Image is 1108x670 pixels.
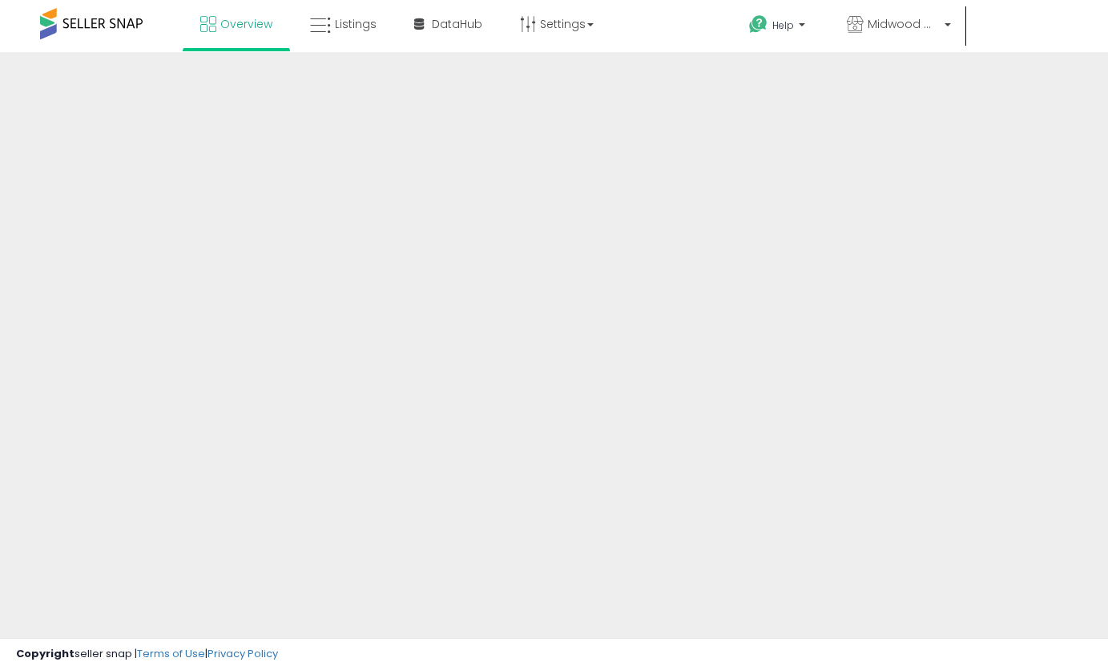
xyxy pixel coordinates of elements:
[220,16,272,32] span: Overview
[16,647,278,662] div: seller snap | |
[207,646,278,661] a: Privacy Policy
[868,16,940,32] span: Midwood Market
[736,2,821,52] a: Help
[432,16,482,32] span: DataHub
[16,646,75,661] strong: Copyright
[137,646,205,661] a: Terms of Use
[748,14,768,34] i: Get Help
[335,16,377,32] span: Listings
[772,18,794,32] span: Help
